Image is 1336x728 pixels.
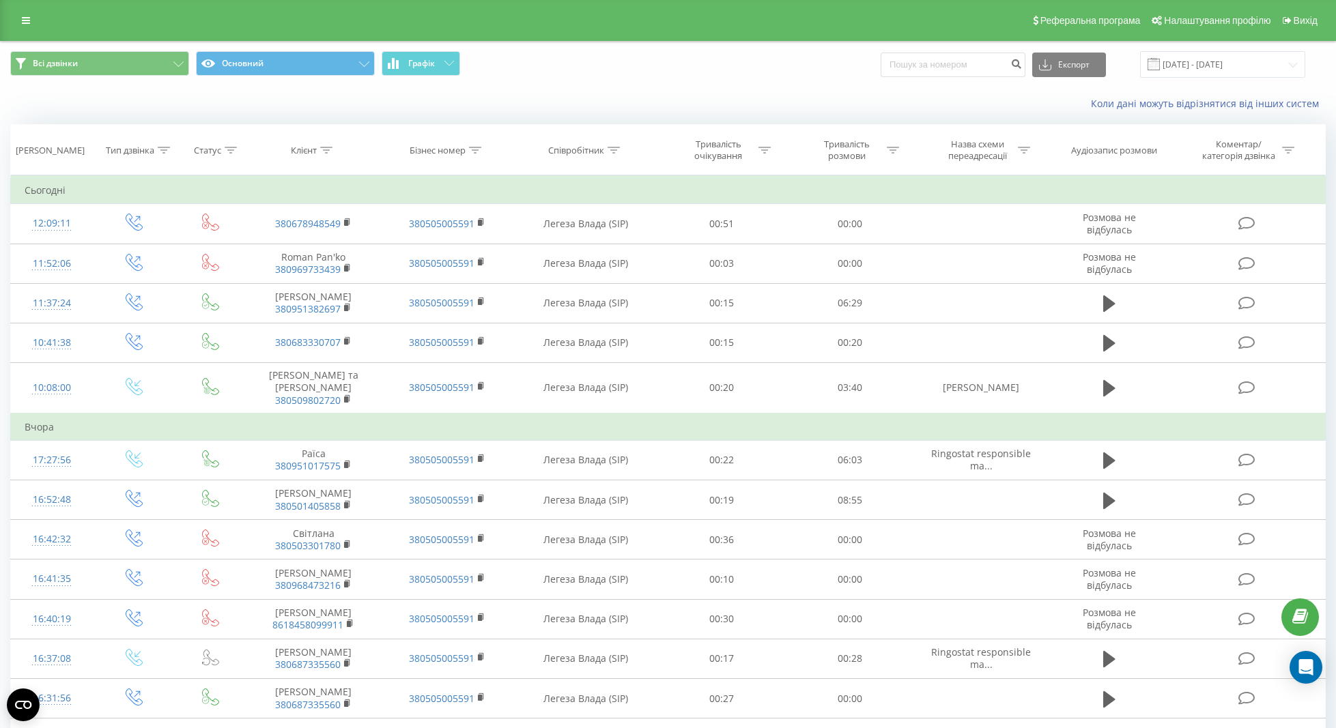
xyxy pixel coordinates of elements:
a: 380968473216 [275,579,341,592]
input: Пошук за номером [881,53,1025,77]
div: Тривалість розмови [810,139,883,162]
td: 00:00 [786,244,914,283]
div: Бізнес номер [410,145,466,156]
div: 10:41:38 [25,330,79,356]
td: Легеза Влада (SIP) [514,639,658,678]
div: Коментар/категорія дзвінка [1199,139,1279,162]
a: 380687335560 [275,698,341,711]
td: [PERSON_NAME] [914,363,1048,413]
span: Розмова не відбулась [1083,606,1136,631]
a: 380951382697 [275,302,341,315]
td: Вчора [11,413,1326,441]
td: 00:15 [657,323,786,362]
td: Легеза Влада (SIP) [514,559,658,599]
td: 00:03 [657,244,786,283]
td: [PERSON_NAME] та [PERSON_NAME] [246,363,380,413]
td: Легеза Влада (SIP) [514,204,658,244]
td: Світлана [246,520,380,559]
a: 380503301780 [275,539,341,552]
td: Раїса [246,440,380,480]
span: Розмова не відбулась [1083,566,1136,592]
td: [PERSON_NAME] [246,639,380,678]
span: Налаштування профілю [1164,15,1270,26]
a: 380505005591 [409,612,474,625]
div: 12:09:11 [25,210,79,237]
div: Open Intercom Messenger [1290,651,1322,684]
td: 06:03 [786,440,914,480]
td: Легеза Влада (SIP) [514,440,658,480]
a: 380678948549 [275,217,341,230]
button: Основний [196,51,375,76]
td: 00:15 [657,283,786,323]
div: 16:52:48 [25,486,79,513]
div: 16:42:32 [25,526,79,553]
td: 00:20 [657,363,786,413]
a: 380683330707 [275,336,341,349]
div: [PERSON_NAME] [16,145,85,156]
div: 16:41:35 [25,566,79,592]
a: 380505005591 [409,296,474,309]
td: 00:20 [786,323,914,362]
div: 10:08:00 [25,375,79,401]
td: 00:22 [657,440,786,480]
a: 380969733439 [275,263,341,276]
div: Співробітник [548,145,604,156]
td: 00:17 [657,639,786,678]
td: 00:00 [786,559,914,599]
td: Легеза Влада (SIP) [514,283,658,323]
td: 08:55 [786,480,914,520]
td: 00:36 [657,520,786,559]
a: 380505005591 [409,652,474,665]
td: 00:30 [657,599,786,639]
button: Графік [382,51,460,76]
td: Roman Pan'ko [246,244,380,283]
td: Легеза Влада (SIP) [514,363,658,413]
a: 380951017575 [275,459,341,472]
span: Розмова не відбулась [1083,211,1136,236]
span: Всі дзвінки [33,58,78,69]
div: 11:52:06 [25,250,79,277]
a: 380505005591 [409,692,474,705]
td: [PERSON_NAME] [246,283,380,323]
div: Тривалість очікування [682,139,755,162]
div: Тип дзвінка [106,145,154,156]
a: Коли дані можуть відрізнятися вiд інших систем [1091,97,1326,110]
a: 380505005591 [409,381,474,394]
div: 17:27:56 [25,447,79,474]
a: 380505005591 [409,453,474,466]
td: Легеза Влада (SIP) [514,599,658,639]
a: 380505005591 [409,533,474,546]
td: 00:27 [657,679,786,718]
div: Статус [194,145,221,156]
td: 06:29 [786,283,914,323]
span: Ringostat responsible ma... [931,447,1031,472]
span: Реферальна програма [1040,15,1141,26]
div: Клієнт [291,145,317,156]
span: Розмова не відбулась [1083,527,1136,552]
td: 00:51 [657,204,786,244]
button: Експорт [1032,53,1106,77]
span: Вихід [1294,15,1318,26]
td: 00:19 [657,480,786,520]
td: Легеза Влада (SIP) [514,480,658,520]
td: 00:00 [786,204,914,244]
a: 380505005591 [409,257,474,270]
a: 380501405858 [275,499,341,512]
td: Легеза Влада (SIP) [514,520,658,559]
a: 380509802720 [275,394,341,407]
td: [PERSON_NAME] [246,559,380,599]
a: 8618458099911 [272,618,343,631]
td: [PERSON_NAME] [246,480,380,520]
span: Ringostat responsible ma... [931,645,1031,671]
td: Легеза Влада (SIP) [514,323,658,362]
a: 380505005591 [409,217,474,230]
td: 00:10 [657,559,786,599]
td: 00:00 [786,520,914,559]
button: Всі дзвінки [10,51,189,76]
td: Легеза Влада (SIP) [514,244,658,283]
div: 16:31:56 [25,685,79,712]
div: 16:37:08 [25,645,79,672]
td: 03:40 [786,363,914,413]
span: Графік [408,59,435,68]
td: 00:00 [786,599,914,639]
